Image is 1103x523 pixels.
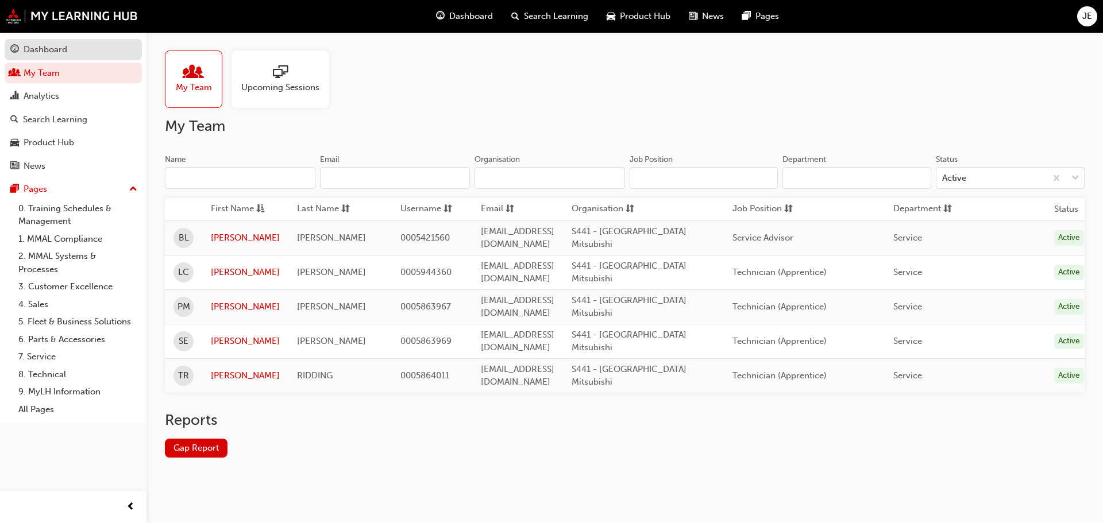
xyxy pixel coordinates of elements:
span: 0005863967 [400,301,451,312]
span: Technician (Apprentice) [732,336,827,346]
span: sorting-icon [626,202,634,216]
span: [PERSON_NAME] [297,233,366,243]
span: pages-icon [10,184,19,195]
a: 6. Parts & Accessories [14,331,142,348]
button: Pages [5,179,142,200]
span: 0005864011 [400,370,449,381]
span: [EMAIL_ADDRESS][DOMAIN_NAME] [481,364,554,388]
span: Service [893,336,922,346]
span: Service Advisor [732,233,793,243]
span: RIDDING [297,370,333,381]
span: S441 - [GEOGRAPHIC_DATA] Mitsubishi [572,261,687,284]
span: Email [481,202,503,216]
span: News [702,10,724,23]
button: DashboardMy TeamAnalyticsSearch LearningProduct HubNews [5,37,142,179]
div: Active [1054,334,1084,349]
a: guage-iconDashboard [427,5,502,28]
a: [PERSON_NAME] [211,300,280,313]
div: Dashboard [24,43,67,56]
a: pages-iconPages [733,5,788,28]
span: car-icon [607,9,615,24]
span: S441 - [GEOGRAPHIC_DATA] Mitsubishi [572,364,687,388]
a: [PERSON_NAME] [211,231,280,245]
span: search-icon [10,115,18,125]
span: Service [893,370,922,381]
button: Departmentsorting-icon [893,202,957,216]
span: Product Hub [620,10,670,23]
div: Department [782,154,826,165]
a: Gap Report [165,439,227,458]
span: TR [178,369,189,382]
span: Search Learning [524,10,588,23]
a: 9. MyLH Information [14,383,142,401]
span: people-icon [186,65,201,81]
span: [PERSON_NAME] [297,267,366,277]
a: 8. Technical [14,366,142,383]
a: news-iconNews [680,5,733,28]
div: Analytics [24,90,59,103]
a: 7. Service [14,348,142,366]
input: Name [165,167,315,189]
button: Usernamesorting-icon [400,202,464,216]
a: Analytics [5,86,142,107]
div: Product Hub [24,136,74,149]
th: Status [1054,203,1078,216]
span: chart-icon [10,91,19,102]
span: up-icon [129,182,137,197]
div: Name [165,154,186,165]
span: [EMAIL_ADDRESS][DOMAIN_NAME] [481,226,554,250]
span: Organisation [572,202,623,216]
span: Username [400,202,441,216]
span: asc-icon [256,202,265,216]
a: 1. MMAL Compliance [14,230,142,248]
input: Job Position [630,167,778,189]
img: mmal [6,9,138,24]
h2: Reports [165,411,1085,429]
input: Organisation [475,167,625,189]
a: [PERSON_NAME] [211,335,280,348]
span: sorting-icon [341,202,350,216]
span: Service [893,267,922,277]
div: Job Position [630,154,673,165]
span: car-icon [10,138,19,148]
div: Status [936,154,958,165]
span: guage-icon [436,9,445,24]
a: News [5,156,142,177]
a: Search Learning [5,109,142,130]
a: 5. Fleet & Business Solutions [14,313,142,331]
input: Department [782,167,931,189]
span: [PERSON_NAME] [297,336,366,346]
span: guage-icon [10,45,19,55]
span: sorting-icon [506,202,514,216]
a: Dashboard [5,39,142,60]
span: 0005944360 [400,267,452,277]
div: Email [320,154,340,165]
button: JE [1077,6,1097,26]
span: Department [893,202,941,216]
span: S441 - [GEOGRAPHIC_DATA] Mitsubishi [572,330,687,353]
div: Active [1054,299,1084,315]
a: Product Hub [5,132,142,153]
span: BL [179,231,189,245]
div: Active [1054,230,1084,246]
span: Job Position [732,202,782,216]
span: Service [893,233,922,243]
span: JE [1082,10,1092,23]
a: 3. Customer Excellence [14,278,142,296]
a: 2. MMAL Systems & Processes [14,247,142,278]
div: Search Learning [23,113,87,126]
span: sessionType_ONLINE_URL-icon [273,65,288,81]
a: search-iconSearch Learning [502,5,597,28]
span: First Name [211,202,254,216]
h2: My Team [165,117,1085,135]
span: pages-icon [742,9,751,24]
div: Active [1054,368,1084,383]
span: sorting-icon [443,202,452,216]
div: News [24,160,45,173]
span: Dashboard [449,10,493,23]
a: Upcoming Sessions [232,51,338,108]
span: prev-icon [126,500,135,514]
a: My Team [5,63,142,84]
